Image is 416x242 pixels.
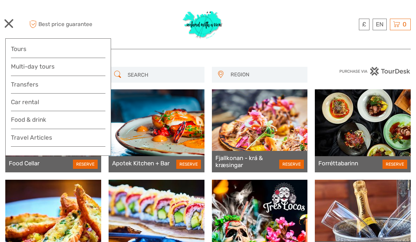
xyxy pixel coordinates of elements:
span: 0 [402,21,408,28]
button: Open LiveChat chat widget [6,3,27,24]
a: Food & drink [11,115,105,129]
img: 1077-ca632067-b948-436b-9c7a-efe9894e108b_logo_big.jpg [179,7,226,42]
a: Multi-day tours [11,62,105,72]
div: EN [373,19,387,30]
a: Apotek Kitchen + Bar [112,160,170,167]
a: RESERVE [279,160,304,169]
input: SEARCH [125,69,201,81]
button: REGION [227,69,304,81]
a: Transfers [11,79,105,90]
a: Car rental [11,97,105,107]
a: RESERVE [73,160,98,169]
a: Food Cellar [9,160,39,167]
a: Forréttabarinn [318,160,358,167]
span: £ [362,21,366,28]
a: RESERVE [383,160,407,169]
a: Travel Articles [11,133,105,147]
a: Tours [11,44,105,54]
img: PurchaseViaTourDesk.png [339,67,411,76]
a: RESERVE [176,160,201,169]
a: Fjallkonan - krá & kræsingar [215,154,280,169]
span: Best price guarantee [27,19,107,30]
